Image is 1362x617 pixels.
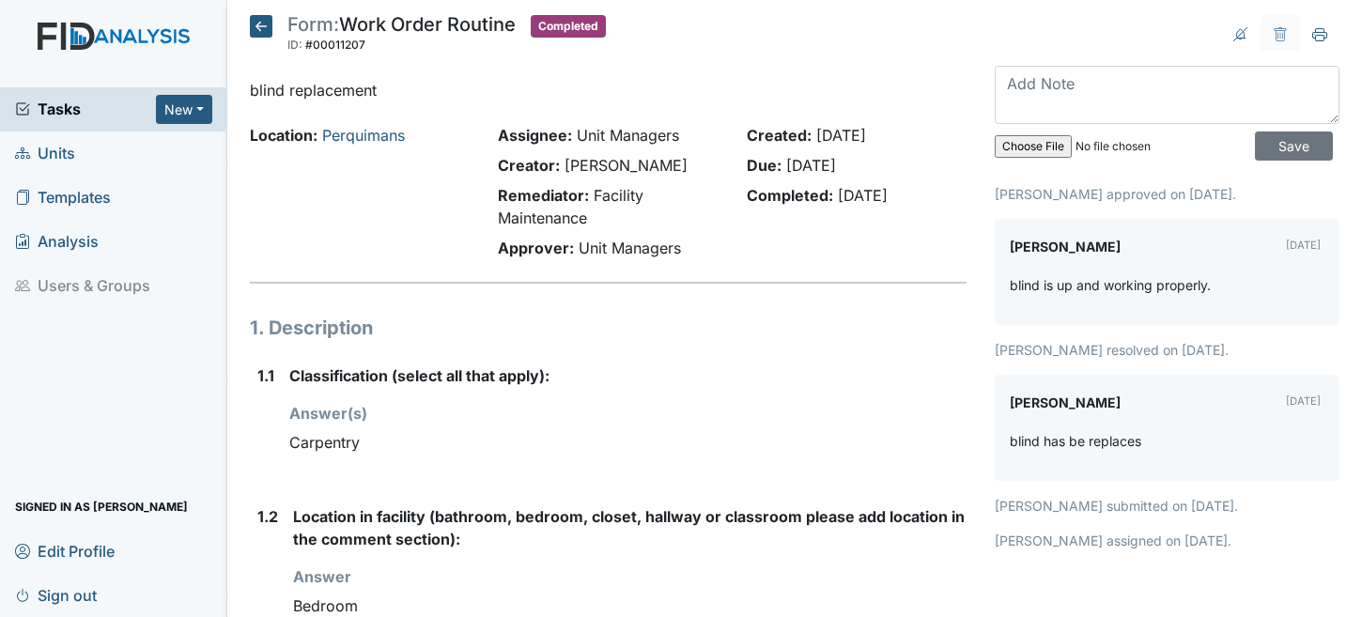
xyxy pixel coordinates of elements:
strong: Due: [747,156,782,175]
label: [PERSON_NAME] [1010,234,1121,260]
div: Work Order Routine [287,15,516,56]
span: Sign out [15,580,97,609]
span: [PERSON_NAME] [565,156,688,175]
label: [PERSON_NAME] [1010,390,1121,416]
span: Units [15,139,75,168]
a: Perquimans [322,126,405,145]
strong: Created: [747,126,812,145]
small: [DATE] [1286,394,1321,408]
strong: Approver: [498,239,574,257]
label: 1.1 [257,364,274,387]
span: #00011207 [305,38,365,52]
span: Templates [15,183,111,212]
p: blind is up and working properly. [1010,275,1211,295]
span: Unit Managers [579,239,681,257]
p: [PERSON_NAME] submitted on [DATE]. [995,496,1339,516]
strong: Answer(s) [289,404,367,423]
p: [PERSON_NAME] assigned on [DATE]. [995,531,1339,550]
span: Form: [287,13,339,36]
p: blind replacement [250,79,967,101]
span: Unit Managers [577,126,679,145]
strong: Location: [250,126,317,145]
h1: 1. Description [250,314,967,342]
label: Classification (select all that apply): [289,364,549,387]
strong: Assignee: [498,126,572,145]
small: [DATE] [1286,239,1321,252]
p: [PERSON_NAME] resolved on [DATE]. [995,340,1339,360]
input: Save [1255,131,1333,161]
span: Signed in as [PERSON_NAME] [15,492,188,521]
strong: Remediator: [498,186,589,205]
span: [DATE] [786,156,836,175]
span: [DATE] [816,126,866,145]
span: Completed [531,15,606,38]
span: Analysis [15,227,99,256]
strong: Answer [293,567,351,586]
label: 1.2 [257,505,278,528]
span: ID: [287,38,302,52]
p: blind has be replaces [1010,431,1141,451]
div: Carpentry [289,424,967,460]
strong: Completed: [747,186,833,205]
a: Tasks [15,98,156,120]
strong: Creator: [498,156,560,175]
p: [PERSON_NAME] approved on [DATE]. [995,184,1339,204]
label: Location in facility (bathroom, bedroom, closet, hallway or classroom please add location in the ... [293,505,967,550]
button: New [156,95,212,124]
span: [DATE] [838,186,888,205]
span: Edit Profile [15,536,115,565]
